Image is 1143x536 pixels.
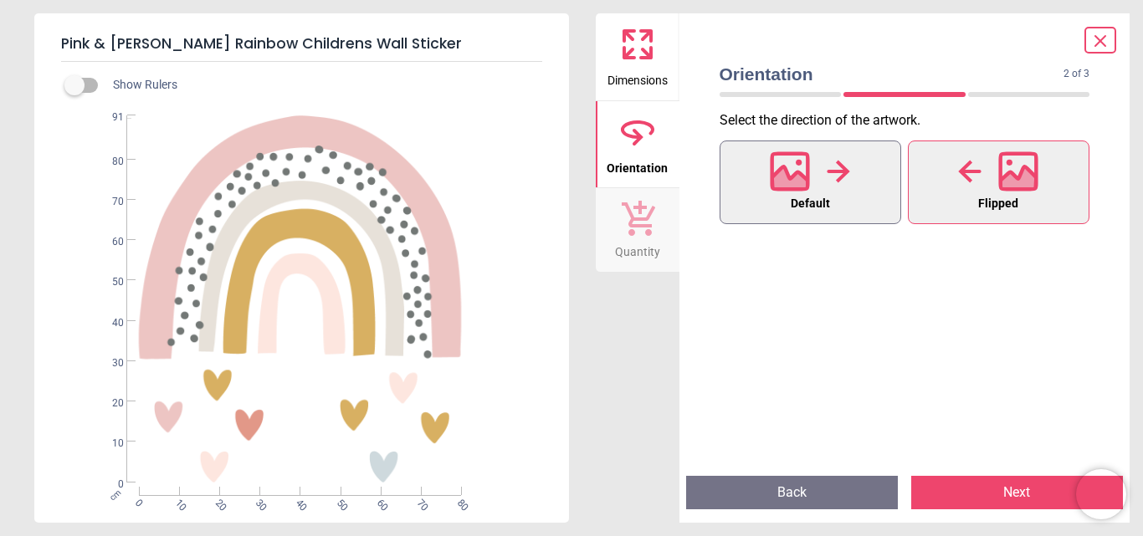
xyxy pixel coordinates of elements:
[92,110,124,125] span: 91
[596,188,679,272] button: Quantity
[607,64,668,89] span: Dimensions
[92,477,124,492] span: 0
[212,497,223,508] span: 20
[293,497,304,508] span: 40
[252,497,263,508] span: 30
[92,356,124,370] span: 30
[74,75,569,95] div: Show Rulers
[615,236,660,261] span: Quantity
[596,101,679,188] button: Orientation
[720,111,1104,130] p: Select the direction of the artwork .
[92,316,124,330] span: 40
[92,436,124,451] span: 10
[978,193,1018,215] span: Flipped
[908,140,1089,224] button: Flipped
[92,235,124,249] span: 60
[92,275,124,289] span: 50
[596,13,679,100] button: Dimensions
[720,62,1064,86] span: Orientation
[791,193,830,215] span: Default
[686,476,898,509] button: Back
[92,195,124,209] span: 70
[911,476,1123,509] button: Next
[92,396,124,411] span: 20
[107,487,122,502] span: cm
[333,497,344,508] span: 50
[172,497,182,508] span: 10
[373,497,384,508] span: 60
[607,152,668,177] span: Orientation
[131,497,142,508] span: 0
[92,155,124,169] span: 80
[413,497,424,508] span: 70
[720,140,901,224] button: Default
[1064,67,1089,81] span: 2 of 3
[1076,469,1126,519] iframe: Brevo live chat
[61,27,542,62] h5: Pink & [PERSON_NAME] Rainbow Childrens Wall Sticker
[454,497,464,508] span: 80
